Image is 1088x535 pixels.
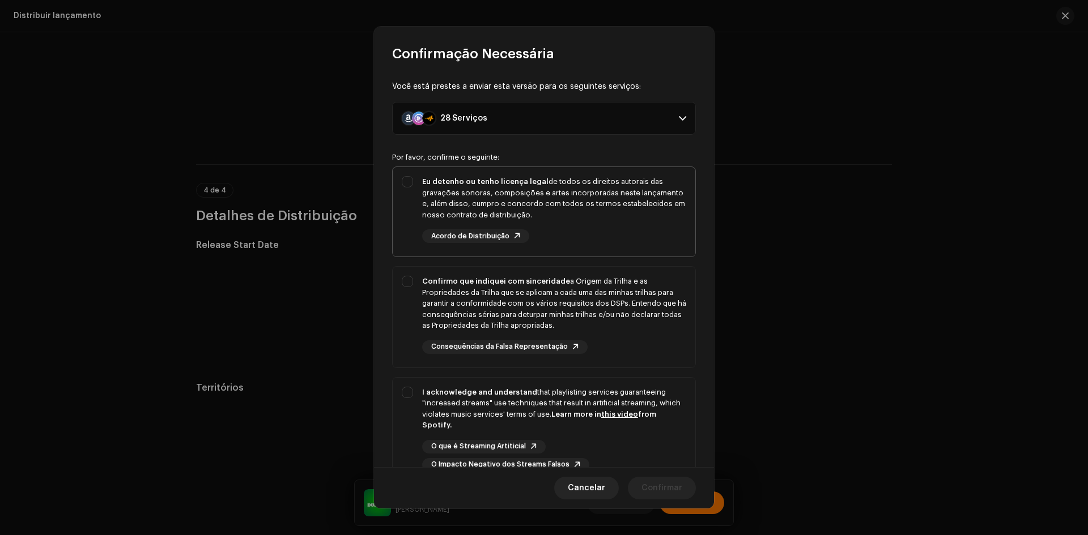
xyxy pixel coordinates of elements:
[422,178,549,185] strong: Eu detenho ou tenho licença legal
[628,477,696,499] button: Confirmar
[392,166,696,257] p-togglebutton: Eu detenho ou tenho licença legalde todos os direitos autorais das gravações sonoras, composições...
[392,102,696,135] p-accordion-header: 28 Serviços
[431,461,569,468] span: O Impacto Negativo dos Streams Falsos
[431,443,526,450] span: O que é Streaming Artiticial
[392,266,696,368] p-togglebutton: Confirmo que indiquei com sinceridadea Origem da Trilha e as Propriedades da Trilha que se aplica...
[601,410,638,418] a: this video
[422,176,686,220] div: de todos os direitos autorais das gravações sonoras, composições e artes incorporadas neste lança...
[641,477,682,499] span: Confirmar
[440,114,487,123] div: 28 Serviços
[431,343,568,350] span: Consequências da Falsa Representação
[392,81,696,93] div: Você está prestes a enviar esta versão para os seguintes serviços:
[422,276,686,331] div: a Origem da Trilha e as Propriedades da Trilha que se aplicam a cada uma das minhas trilhas para ...
[392,377,696,486] p-togglebutton: I acknowledge and understandthat playlisting services guaranteeing "increased streams" use techni...
[392,45,554,63] span: Confirmação Necessária
[554,477,619,499] button: Cancelar
[431,233,509,240] span: Acordo de Distribuição
[422,277,570,285] strong: Confirmo que indiquei com sinceridade
[422,387,686,431] div: that playlisting services guaranteeing "increased streams" use techniques that result in artifici...
[392,153,696,162] div: Por favor, confirme o seguinte:
[422,388,537,396] strong: I acknowledge and understand
[568,477,605,499] span: Cancelar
